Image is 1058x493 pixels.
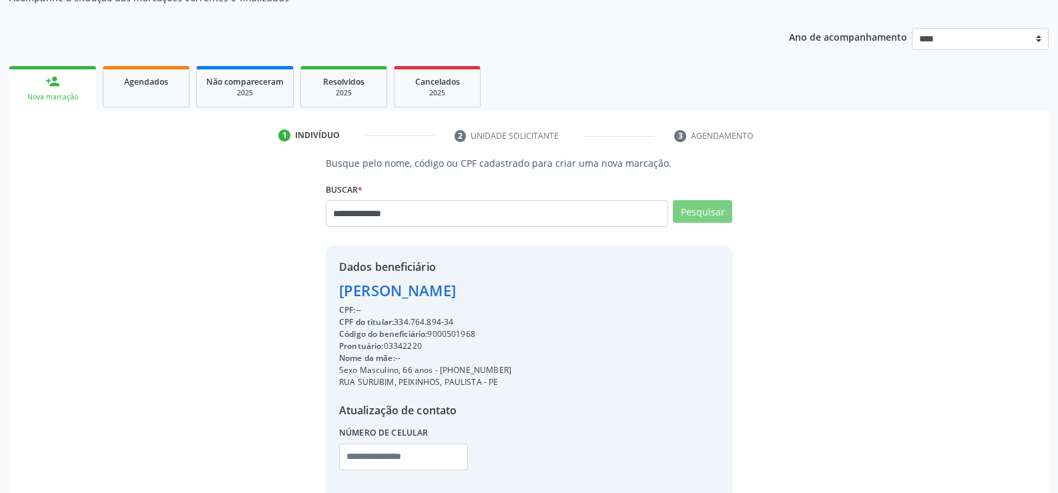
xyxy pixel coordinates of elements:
[339,364,511,376] div: Sexo Masculino, 66 anos - [PHONE_NUMBER]
[310,88,377,98] div: 2025
[323,76,364,87] span: Resolvidos
[339,402,511,418] div: Atualização de contato
[278,129,290,141] div: 1
[326,179,362,200] label: Buscar
[339,352,511,364] div: --
[415,76,460,87] span: Cancelados
[19,92,87,102] div: Nova marcação
[339,352,395,364] span: Nome da mãe:
[326,156,732,170] p: Busque pelo nome, código ou CPF cadastrado para criar uma nova marcação.
[404,88,471,98] div: 2025
[45,74,60,89] div: person_add
[339,316,394,328] span: CPF do titular:
[339,259,511,275] div: Dados beneficiário
[339,423,429,444] label: Número de celular
[339,304,356,316] span: CPF:
[339,328,427,340] span: Código do beneficiário:
[206,76,284,87] span: Não compareceram
[339,340,384,352] span: Prontuário:
[295,129,340,141] div: Indivíduo
[124,76,168,87] span: Agendados
[339,316,511,328] div: 334.764.894-34
[206,88,284,98] div: 2025
[339,340,511,352] div: 03342220
[339,376,511,388] div: RUA SURUBIM, PEIXINHOS, PAULISTA - PE
[339,280,511,302] div: [PERSON_NAME]
[339,328,511,340] div: 9000501968
[673,200,732,223] button: Pesquisar
[789,28,907,45] p: Ano de acompanhamento
[339,304,511,316] div: --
